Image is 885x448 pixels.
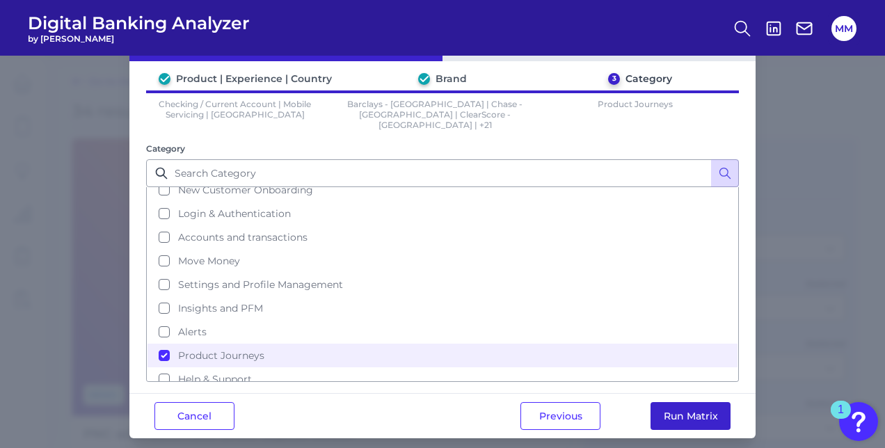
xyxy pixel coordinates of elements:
[147,296,737,320] button: Insights and PFM
[28,13,250,33] span: Digital Banking Analyzer
[546,99,724,130] p: Product Journeys
[838,410,844,428] div: 1
[346,99,525,130] p: Barclays - [GEOGRAPHIC_DATA] | Chase - [GEOGRAPHIC_DATA] | ClearScore - [GEOGRAPHIC_DATA] | +21
[178,373,252,385] span: Help & Support
[176,72,332,85] div: Product | Experience | Country
[831,16,856,41] button: MM
[178,207,291,220] span: Login & Authentication
[178,326,207,338] span: Alerts
[147,178,737,202] button: New Customer Onboarding
[147,273,737,296] button: Settings and Profile Management
[178,255,240,267] span: Move Money
[147,225,737,249] button: Accounts and transactions
[436,72,467,85] div: Brand
[178,184,313,196] span: New Customer Onboarding
[608,73,620,85] div: 3
[178,231,308,243] span: Accounts and transactions
[178,349,264,362] span: Product Journeys
[154,402,234,430] button: Cancel
[147,249,737,273] button: Move Money
[178,278,343,291] span: Settings and Profile Management
[146,159,739,187] input: Search Category
[625,72,672,85] div: Category
[146,143,185,154] label: Category
[147,320,737,344] button: Alerts
[178,302,263,314] span: Insights and PFM
[147,367,737,391] button: Help & Support
[839,402,878,441] button: Open Resource Center, 1 new notification
[520,402,600,430] button: Previous
[146,99,324,130] p: Checking / Current Account | Mobile Servicing | [GEOGRAPHIC_DATA]
[147,202,737,225] button: Login & Authentication
[651,402,731,430] button: Run Matrix
[28,33,250,44] span: by [PERSON_NAME]
[147,344,737,367] button: Product Journeys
